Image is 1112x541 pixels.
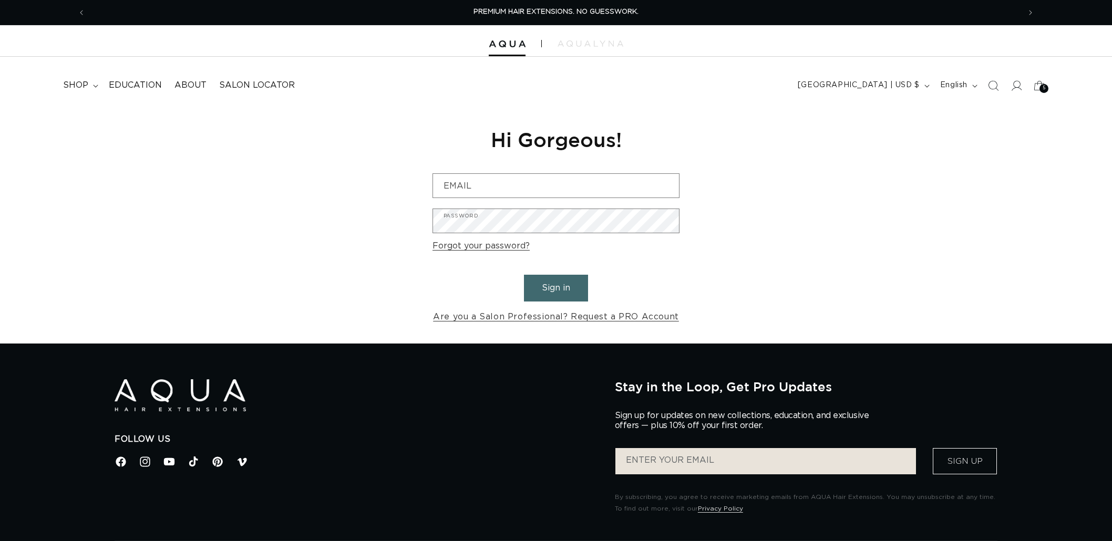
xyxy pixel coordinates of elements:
[791,76,934,96] button: [GEOGRAPHIC_DATA] | USD $
[433,309,679,325] a: Are you a Salon Professional? Request a PRO Account
[433,174,679,197] input: Email
[615,448,916,474] input: ENTER YOUR EMAIL
[940,80,967,91] span: English
[174,80,207,91] span: About
[433,127,679,152] h1: Hi Gorgeous!
[433,238,530,254] a: Forgot your password?
[109,80,162,91] span: Education
[798,80,920,91] span: [GEOGRAPHIC_DATA] | USD $
[102,74,168,97] a: Education
[933,448,997,474] button: Sign Up
[615,411,878,431] p: Sign up for updates on new collections, education, and exclusive offers — plus 10% off your first...
[63,80,88,91] span: shop
[115,434,599,445] h2: Follow Us
[698,505,743,512] a: Privacy Policy
[524,275,588,301] button: Sign in
[213,74,301,97] a: Salon Locator
[219,80,295,91] span: Salon Locator
[558,40,623,47] img: aqualyna.com
[168,74,213,97] a: About
[934,76,982,96] button: English
[1043,84,1046,93] span: 5
[115,379,246,411] img: Aqua Hair Extensions
[489,40,526,48] img: Aqua Hair Extensions
[615,492,997,514] p: By subscribing, you agree to receive marketing emails from AQUA Hair Extensions. You may unsubscr...
[615,379,997,394] h2: Stay in the Loop, Get Pro Updates
[1019,3,1042,23] button: Next announcement
[57,74,102,97] summary: shop
[473,8,639,15] span: PREMIUM HAIR EXTENSIONS. NO GUESSWORK.
[70,3,93,23] button: Previous announcement
[982,74,1005,97] summary: Search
